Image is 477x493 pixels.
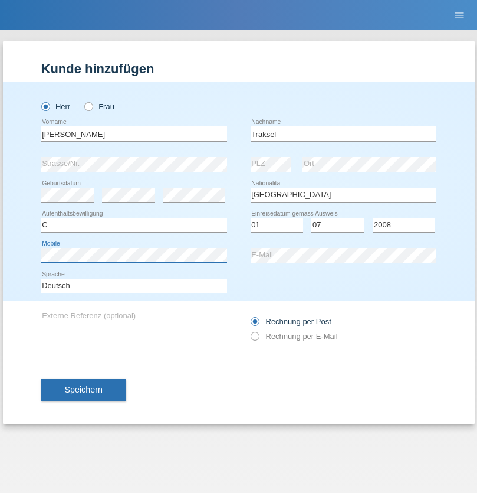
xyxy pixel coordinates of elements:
h1: Kunde hinzufügen [41,61,436,76]
label: Frau [84,102,114,111]
input: Rechnung per Post [251,317,258,332]
label: Herr [41,102,71,111]
input: Rechnung per E-Mail [251,332,258,347]
label: Rechnung per E-Mail [251,332,338,341]
i: menu [453,9,465,21]
input: Frau [84,102,92,110]
span: Speichern [65,385,103,394]
button: Speichern [41,379,126,401]
a: menu [448,11,471,18]
label: Rechnung per Post [251,317,331,326]
input: Herr [41,102,49,110]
